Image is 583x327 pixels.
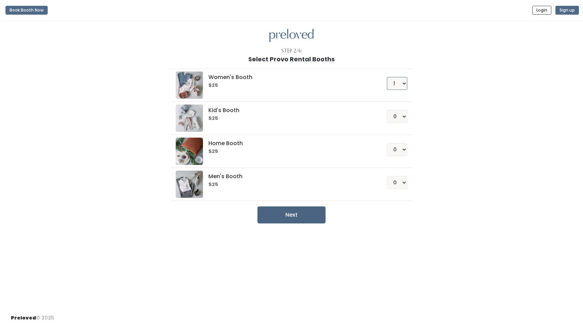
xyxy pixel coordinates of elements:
[11,309,54,322] div: © 2025
[11,314,36,321] span: Preloved
[5,6,48,15] button: Book Booth Now
[208,107,370,113] h5: Kid's Booth
[208,149,370,154] h6: $25
[176,171,203,198] img: preloved logo
[176,138,203,165] img: preloved logo
[208,74,370,80] h5: Women's Booth
[176,72,203,99] img: preloved logo
[208,140,370,146] h5: Home Booth
[208,173,370,180] h5: Men's Booth
[532,6,551,15] button: Login
[281,47,302,54] div: Step 2/4:
[208,116,370,121] h6: $25
[555,6,579,15] button: Sign up
[5,3,48,18] a: Book Booth Now
[257,206,326,223] button: Next
[208,182,370,187] h6: $25
[176,105,203,132] img: preloved logo
[248,56,335,63] h1: Select Provo Rental Booths
[269,29,314,42] img: preloved logo
[208,83,370,88] h6: $25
